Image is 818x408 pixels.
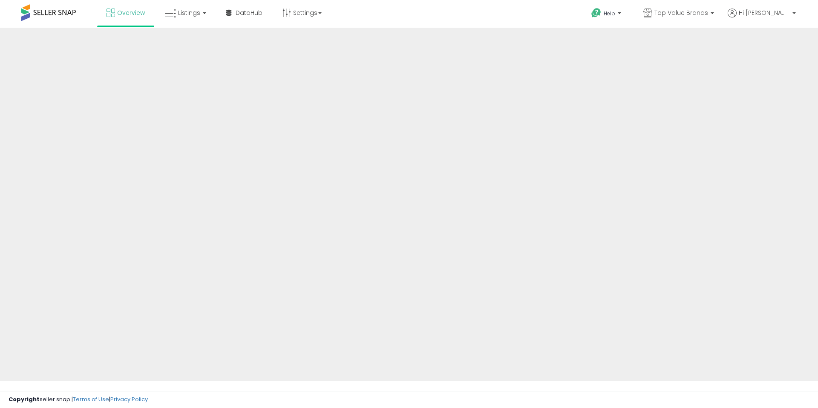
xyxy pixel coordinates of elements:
a: Hi [PERSON_NAME] [728,9,796,28]
span: Listings [178,9,200,17]
i: Get Help [591,8,602,18]
span: DataHub [236,9,262,17]
span: Hi [PERSON_NAME] [739,9,790,17]
span: Help [604,10,615,17]
a: Help [585,1,630,28]
span: Overview [117,9,145,17]
span: Top Value Brands [654,9,708,17]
